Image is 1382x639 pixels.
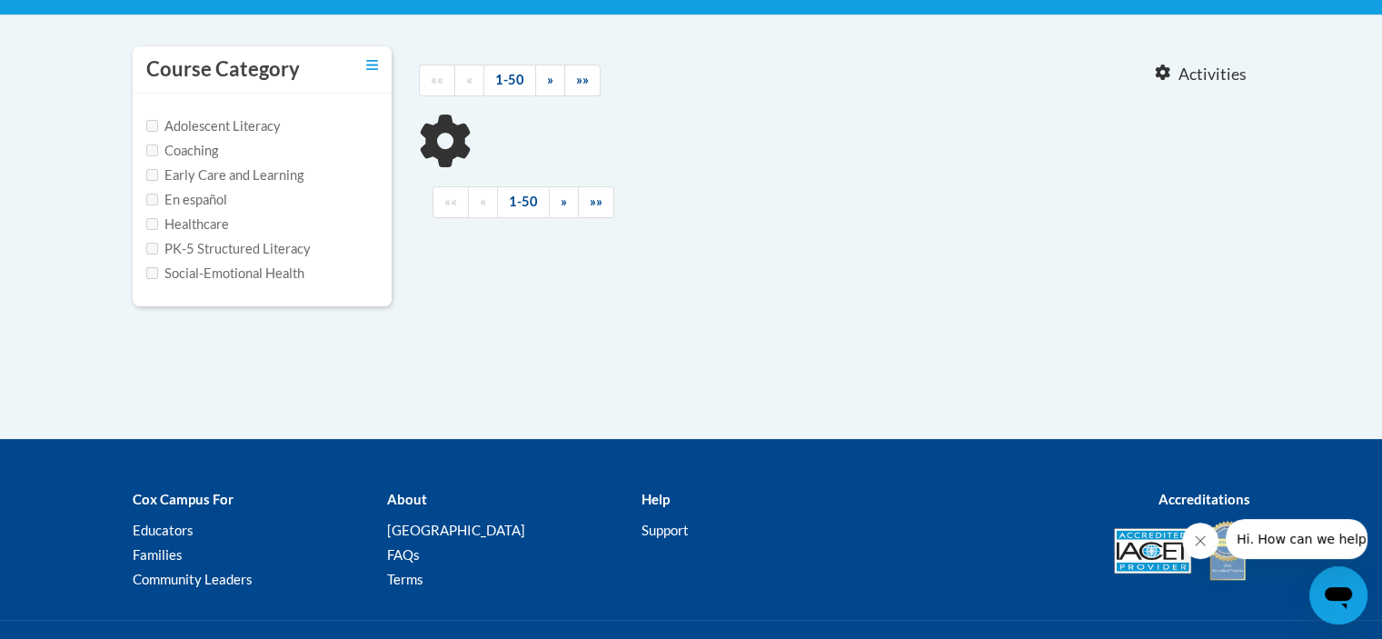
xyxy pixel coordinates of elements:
input: Checkbox for Options [146,120,158,132]
a: Educators [133,522,194,538]
a: Families [133,546,183,563]
a: Next [549,186,579,218]
b: About [386,491,426,507]
input: Checkbox for Options [146,243,158,255]
a: Previous [454,65,484,96]
input: Checkbox for Options [146,145,158,156]
iframe: Button to launch messaging window [1309,566,1367,624]
label: Coaching [146,141,218,161]
span: » [561,194,567,209]
a: Begining [419,65,455,96]
span: » [547,72,553,87]
img: Accredited IACET® Provider [1114,528,1191,574]
a: End [564,65,601,96]
label: Healthcare [146,215,229,235]
span: »» [576,72,589,87]
span: Activities [1178,65,1247,85]
a: Previous [468,186,498,218]
a: FAQs [386,546,419,563]
span: «« [444,194,457,209]
input: Checkbox for Options [146,218,158,230]
a: Toggle collapse [366,55,378,75]
label: Adolescent Literacy [146,116,281,136]
label: En español [146,190,227,210]
input: Checkbox for Options [146,267,158,279]
a: 1-50 [483,65,536,96]
input: Checkbox for Options [146,194,158,205]
a: 1-50 [497,186,550,218]
span: « [480,194,486,209]
a: Terms [386,571,423,587]
label: PK-5 Structured Literacy [146,239,311,259]
span: Hi. How can we help? [11,13,147,27]
a: Next [535,65,565,96]
iframe: Message from company [1226,519,1367,559]
a: Support [641,522,688,538]
a: Begining [432,186,469,218]
a: Community Leaders [133,571,253,587]
b: Help [641,491,669,507]
span: «« [431,72,443,87]
span: « [466,72,472,87]
h3: Course Category [146,55,300,84]
label: Social-Emotional Health [146,264,304,284]
b: Accreditations [1158,491,1250,507]
b: Cox Campus For [133,491,234,507]
a: [GEOGRAPHIC_DATA] [386,522,524,538]
input: Checkbox for Options [146,169,158,181]
a: End [578,186,614,218]
label: Early Care and Learning [146,165,303,185]
iframe: Close message [1182,523,1218,559]
span: »» [590,194,602,209]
